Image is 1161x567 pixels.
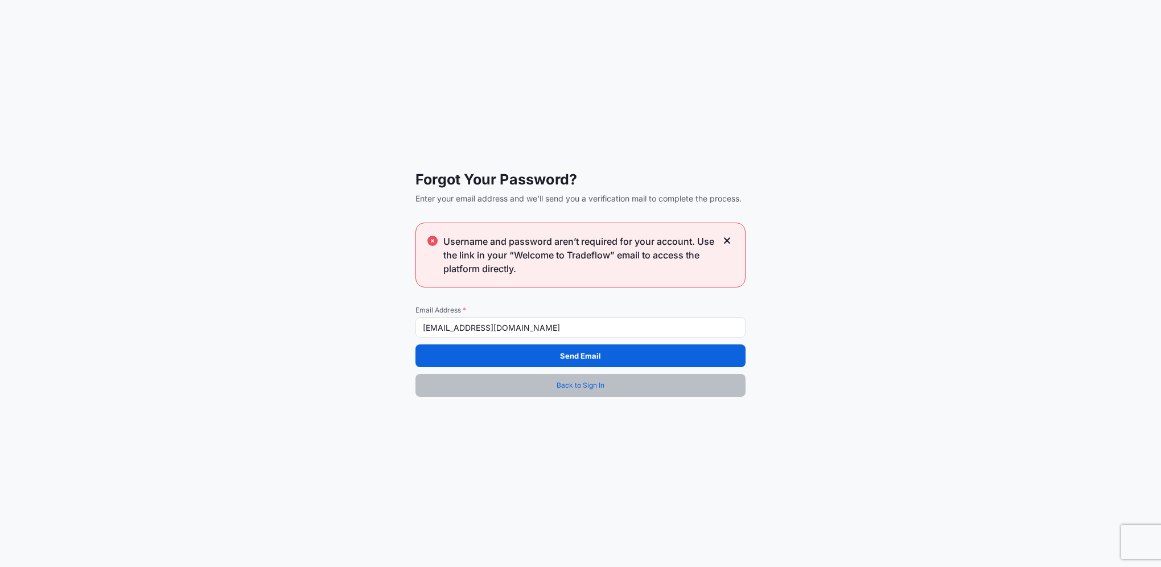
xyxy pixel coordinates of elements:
[415,306,746,315] span: Email Address
[415,170,746,188] span: Forgot Your Password?
[557,380,604,391] span: Back to Sign In
[415,193,746,204] span: Enter your email address and we'll send you a verification mail to complete the process.
[415,344,746,367] button: Send Email
[443,235,717,276] span: Username and password aren’t required for your account. Use the link in your “Welcome to Tradeflo...
[560,350,601,361] p: Send Email
[415,317,746,338] input: example@gmail.com
[415,374,746,397] a: Back to Sign In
